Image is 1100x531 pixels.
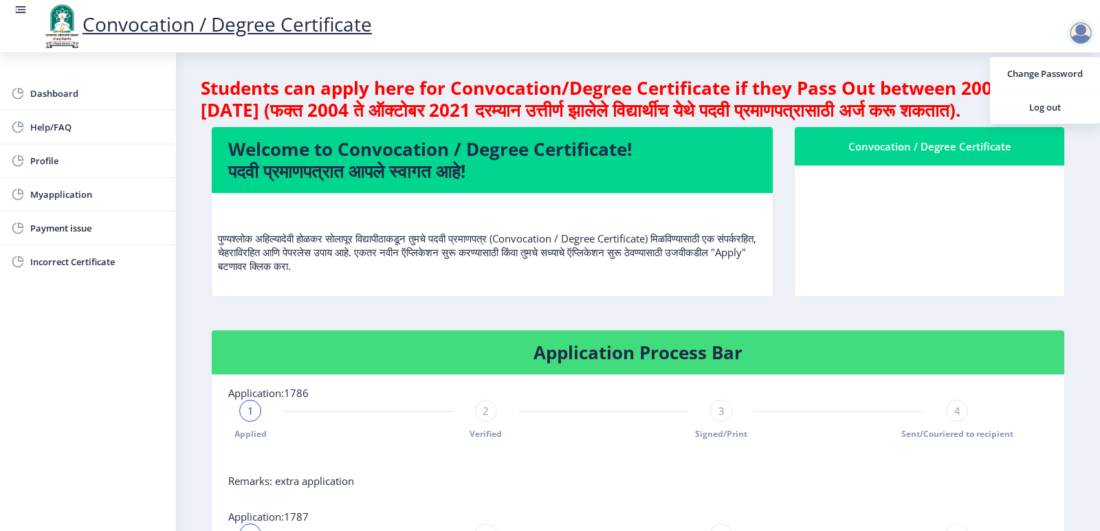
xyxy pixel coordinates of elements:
[41,3,82,49] img: logo
[228,341,1048,363] h4: Application Process Bar
[695,428,747,440] span: Signed/Print
[30,152,165,169] span: Profile
[234,428,267,440] span: Applied
[228,138,756,182] h4: Welcome to Convocation / Degree Certificate! पदवी प्रमाणपत्रात आपले स्वागत आहे!
[30,85,165,102] span: Dashboard
[30,119,165,135] span: Help/FAQ
[470,428,502,440] span: Verified
[30,220,165,236] span: Payment issue
[201,77,1075,121] h4: Students can apply here for Convocation/Degree Certificate if they Pass Out between 2004 To [DATE...
[247,404,254,418] span: 1
[30,253,165,270] span: Incorrect Certificate
[228,474,354,488] span: Remarks: extra application
[954,404,960,418] span: 4
[41,11,372,37] a: Convocation / Degree Certificate
[1001,65,1089,82] span: Change Password
[483,404,489,418] span: 2
[718,404,725,418] span: 3
[1001,99,1089,115] span: Log out
[811,138,1048,155] div: Convocation / Degree Certificate
[30,186,165,203] span: Myapplication
[228,386,309,400] span: Application:1786
[990,57,1100,90] a: Change Password
[218,204,767,273] p: पुण्यश्लोक अहिल्यादेवी होळकर सोलापूर विद्यापीठाकडून तुमचे पदवी प्रमाणपत्र (Convocation / Degree C...
[228,510,309,523] span: Application:1787
[990,91,1100,124] a: Log out
[901,428,1013,440] span: Sent/Couriered to recipient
